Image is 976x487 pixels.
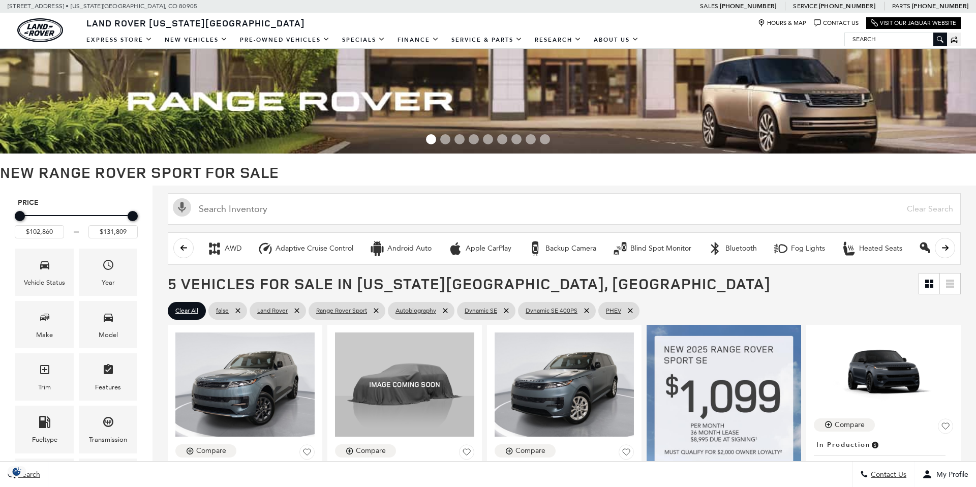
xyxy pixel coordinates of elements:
[545,244,596,253] div: Backup Camera
[335,332,474,437] img: 2025 Land Rover Range Rover Sport Dynamic SE
[630,244,691,253] div: Blind Spot Monitor
[445,31,529,49] a: Service & Parts
[175,332,315,437] img: 2025 Land Rover Range Rover Sport PHEV
[773,241,788,256] div: Fog Lights
[201,238,247,259] button: AWDAWD
[859,244,902,253] div: Heated Seats
[95,382,121,393] div: Features
[32,434,57,445] div: Fueltype
[702,238,762,259] button: BluetoothBluetooth
[932,470,968,479] span: My Profile
[102,309,114,329] span: Model
[758,19,806,27] a: Hours & Map
[526,305,577,317] span: Dynamic SE 400PS
[391,31,445,49] a: Finance
[36,329,53,341] div: Make
[526,134,536,144] span: Go to slide 8
[80,31,159,49] a: EXPRESS STORE
[720,2,776,10] a: [PHONE_NUMBER]
[841,241,857,256] div: Heated Seats
[336,31,391,49] a: Specials
[175,305,198,317] span: Clear All
[791,244,825,253] div: Fog Lights
[102,413,114,434] span: Transmission
[708,241,723,256] div: Bluetooth
[868,470,906,479] span: Contact Us
[700,3,718,10] span: Sales
[816,439,870,450] span: In Production
[216,305,229,317] span: false
[495,444,556,458] button: Compare Vehicle
[102,277,115,288] div: Year
[440,134,450,144] span: Go to slide 2
[836,238,908,259] button: Heated SeatsHeated Seats
[515,446,545,455] div: Compare
[316,305,367,317] span: Range Rover Sport
[387,244,432,253] div: Android Auto
[370,241,385,256] div: Android Auto
[17,18,63,42] img: Land Rover
[99,329,118,341] div: Model
[299,444,315,464] button: Save Vehicle
[912,2,968,10] a: [PHONE_NUMBER]
[448,241,463,256] div: Apple CarPlay
[454,134,465,144] span: Go to slide 3
[257,305,288,317] span: Land Rover
[15,353,74,401] div: TrimTrim
[613,241,628,256] div: Blind Spot Monitor
[5,466,28,477] section: Click to Open Cookie Consent Modal
[483,134,493,144] span: Go to slide 5
[80,31,645,49] nav: Main Navigation
[814,19,859,27] a: Contact Us
[18,198,135,207] h5: Price
[364,238,437,259] button: Android AutoAndroid Auto
[938,418,953,438] button: Save Vehicle
[497,134,507,144] span: Go to slide 6
[207,241,222,256] div: AWD
[469,134,479,144] span: Go to slide 4
[619,444,634,464] button: Save Vehicle
[426,134,436,144] span: Go to slide 1
[15,211,25,221] div: Minimum Price
[39,361,51,382] span: Trim
[871,19,956,27] a: Visit Our Jaguar Website
[814,418,875,432] button: Compare Vehicle
[79,406,137,453] div: TransmissionTransmission
[173,198,191,217] svg: Click to toggle on voice search
[511,134,522,144] span: Go to slide 7
[196,446,226,455] div: Compare
[15,225,64,238] input: Minimum
[39,256,51,277] span: Vehicle
[102,256,114,277] span: Year
[168,193,961,225] input: Search Inventory
[17,18,63,42] a: land-rover
[159,31,234,49] a: New Vehicles
[819,2,875,10] a: [PHONE_NUMBER]
[528,241,543,256] div: Backup Camera
[835,420,865,430] div: Compare
[102,361,114,382] span: Features
[15,249,74,296] div: VehicleVehicle Status
[5,466,28,477] img: Opt-Out Icon
[15,207,138,238] div: Price
[175,444,236,458] button: Compare Vehicle
[39,413,51,434] span: Fueltype
[86,17,305,29] span: Land Rover [US_STATE][GEOGRAPHIC_DATA]
[845,33,947,45] input: Search
[914,462,976,487] button: Open user profile menu
[258,241,273,256] div: Adaptive Cruise Control
[88,225,138,238] input: Maximum
[79,249,137,296] div: YearYear
[459,444,474,464] button: Save Vehicle
[919,241,934,256] div: Keyless Entry
[128,211,138,221] div: Maximum Price
[588,31,645,49] a: About Us
[442,238,517,259] button: Apple CarPlayApple CarPlay
[606,305,621,317] span: PHEV
[768,238,831,259] button: Fog LightsFog Lights
[225,244,241,253] div: AWD
[522,238,602,259] button: Backup CameraBackup Camera
[89,434,127,445] div: Transmission
[814,332,953,411] img: 2025 LAND ROVER Range Rover Sport Dynamic SE 400PS
[465,305,497,317] span: Dynamic SE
